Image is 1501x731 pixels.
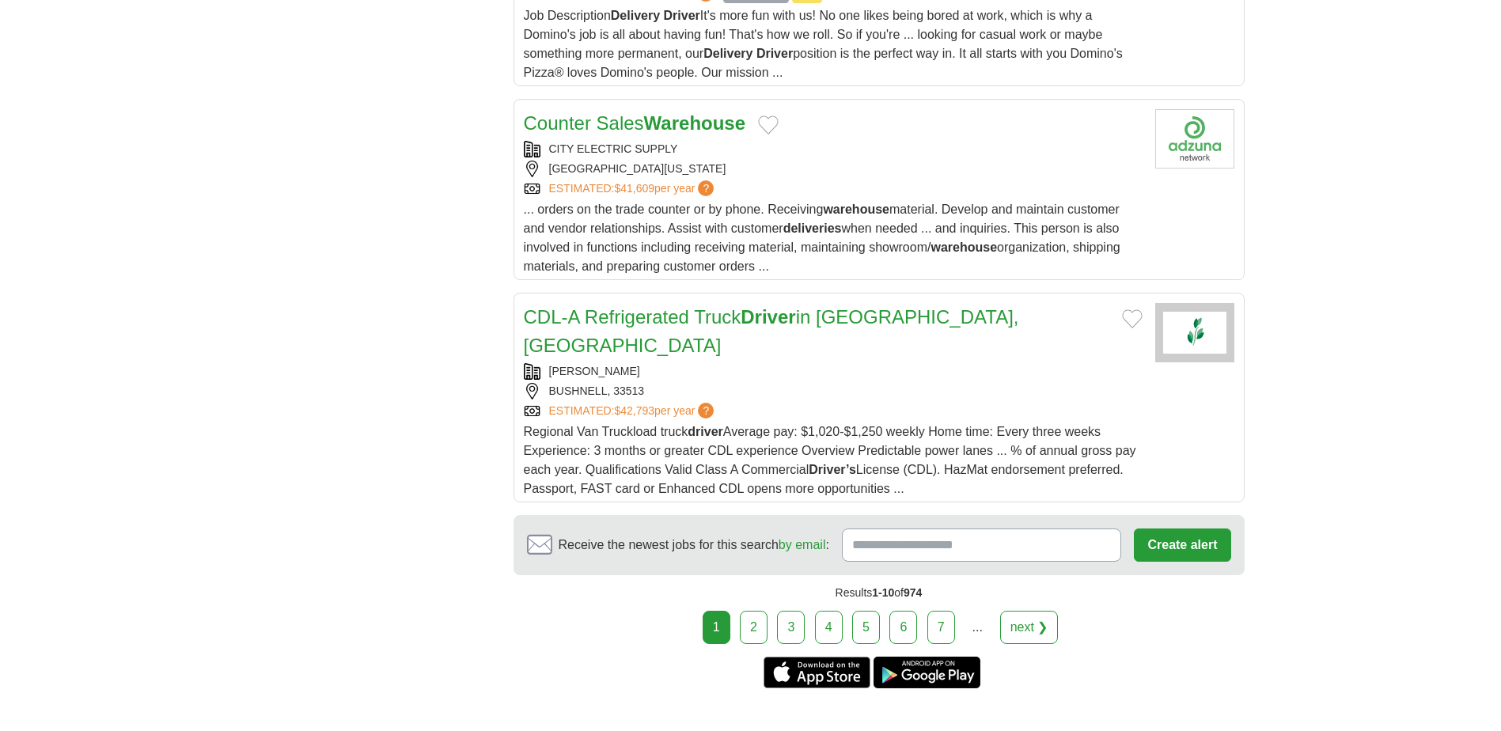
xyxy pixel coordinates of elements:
span: ... orders on the trade counter or by phone. Receiving material. Develop and maintain customer an... [524,203,1120,273]
a: 3 [777,611,805,644]
span: ? [698,403,714,419]
strong: warehouse [823,203,889,216]
div: ... [961,612,993,643]
strong: Delivery [703,47,752,60]
button: Create alert [1134,528,1230,562]
strong: deliveries [783,222,842,235]
div: 1 [703,611,730,644]
strong: Driver [756,47,793,60]
a: 4 [815,611,843,644]
a: 2 [740,611,768,644]
strong: Delivery [611,9,660,22]
strong: driver [688,425,722,438]
a: Counter SalesWarehouse [524,112,746,134]
strong: Warehouse [644,112,745,134]
span: 1-10 [872,586,894,599]
a: 5 [852,611,880,644]
a: Get the iPhone app [764,657,870,688]
span: $41,609 [614,182,654,195]
img: Schneider logo [1155,303,1234,362]
a: ESTIMATED:$42,793per year? [549,403,718,419]
a: by email [779,538,826,551]
a: Get the Android app [874,657,980,688]
span: $42,793 [614,404,654,417]
span: 974 [904,586,922,599]
div: [GEOGRAPHIC_DATA][US_STATE] [524,161,1143,177]
span: Receive the newest jobs for this search : [559,536,829,555]
div: Results of [514,575,1245,611]
strong: Driver [664,9,700,22]
strong: warehouse [931,241,997,254]
div: BUSHNELL, 33513 [524,383,1143,400]
a: 7 [927,611,955,644]
strong: Driver’s [809,463,856,476]
span: Job Description It's more fun with us! No one likes being bored at work, which is why a Domino's ... [524,9,1123,79]
span: ? [698,180,714,196]
div: CITY ELECTRIC SUPPLY [524,141,1143,157]
a: CDL-A Refrigerated TruckDriverin [GEOGRAPHIC_DATA], [GEOGRAPHIC_DATA] [524,306,1019,356]
strong: Driver [741,306,795,328]
a: 6 [889,611,917,644]
a: ESTIMATED:$41,609per year? [549,180,718,197]
a: [PERSON_NAME] [549,365,640,377]
button: Add to favorite jobs [1122,309,1143,328]
button: Add to favorite jobs [758,116,779,134]
span: Regional Van Truckload truck Average pay: $1,020-$1,250 weekly Home time: Every three weeks Exper... [524,425,1136,495]
a: next ❯ [1000,611,1059,644]
img: Company logo [1155,109,1234,169]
